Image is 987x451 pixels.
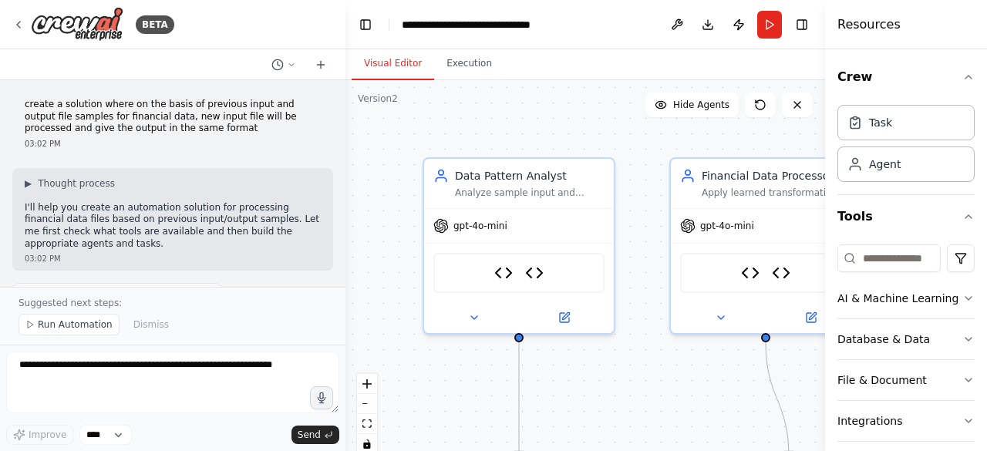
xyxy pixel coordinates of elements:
button: Crew [837,56,975,99]
span: Dismiss [133,318,169,331]
span: Thought process [38,177,115,190]
button: Open in side panel [767,308,854,327]
button: Send [291,426,339,444]
button: Open in side panel [520,308,608,327]
button: AI & Machine Learning [837,278,975,318]
span: gpt-4o-mini [700,220,754,232]
button: fit view [357,414,377,434]
div: Data Pattern AnalystAnalyze sample input and output financial data to identify transformation pat... [423,157,615,335]
button: Hide left sidebar [355,14,376,35]
span: Send [298,429,321,441]
div: Crew [837,99,975,194]
button: Integrations [837,401,975,441]
img: Data Pattern Analyzer [494,264,513,282]
button: File & Document [837,360,975,400]
span: Run Automation [38,318,113,331]
button: Switch to previous chat [265,56,302,74]
span: ▶ [25,177,32,190]
button: Dismiss [126,314,177,335]
div: Financial Data ProcessorApply learned transformation patterns to process new financial data files... [669,157,862,335]
button: Execution [434,48,504,80]
div: 03:02 PM [25,138,321,150]
button: ▶Thought process [25,177,115,190]
button: Start a new chat [308,56,333,74]
span: Improve [29,429,66,441]
h4: Resources [837,15,901,34]
p: Suggested next steps: [19,297,327,309]
img: CSV Processor [772,264,790,282]
span: Hide Agents [673,99,729,111]
img: Logo [31,7,123,42]
button: Hide Agents [645,93,739,117]
div: Financial Data Processor [702,168,851,183]
span: gpt-4o-mini [453,220,507,232]
div: 03:02 PM [25,253,321,264]
button: Database & Data [837,319,975,359]
img: Data Transformer [741,264,760,282]
div: Version 2 [358,93,398,105]
button: zoom out [357,394,377,414]
div: BETA [136,15,174,34]
button: Visual Editor [352,48,434,80]
div: Agent [869,157,901,172]
div: Apply learned transformation patterns to process new financial data files and generate output in ... [702,187,851,199]
img: CSV Processor [525,264,544,282]
button: zoom in [357,374,377,394]
div: Task [869,115,892,130]
div: Data Pattern Analyst [455,168,605,183]
button: Tools [837,195,975,238]
button: Improve [6,425,73,445]
div: Analyze sample input and output financial data to identify transformation patterns, column mappin... [455,187,605,199]
button: Click to speak your automation idea [310,386,333,409]
button: Run Automation [19,314,120,335]
button: Hide right sidebar [791,14,813,35]
p: create a solution where on the basis of previous input and output file samples for financial data... [25,99,321,135]
nav: breadcrumb [402,17,531,32]
p: I'll help you create an automation solution for processing financial data files based on previous... [25,202,321,250]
